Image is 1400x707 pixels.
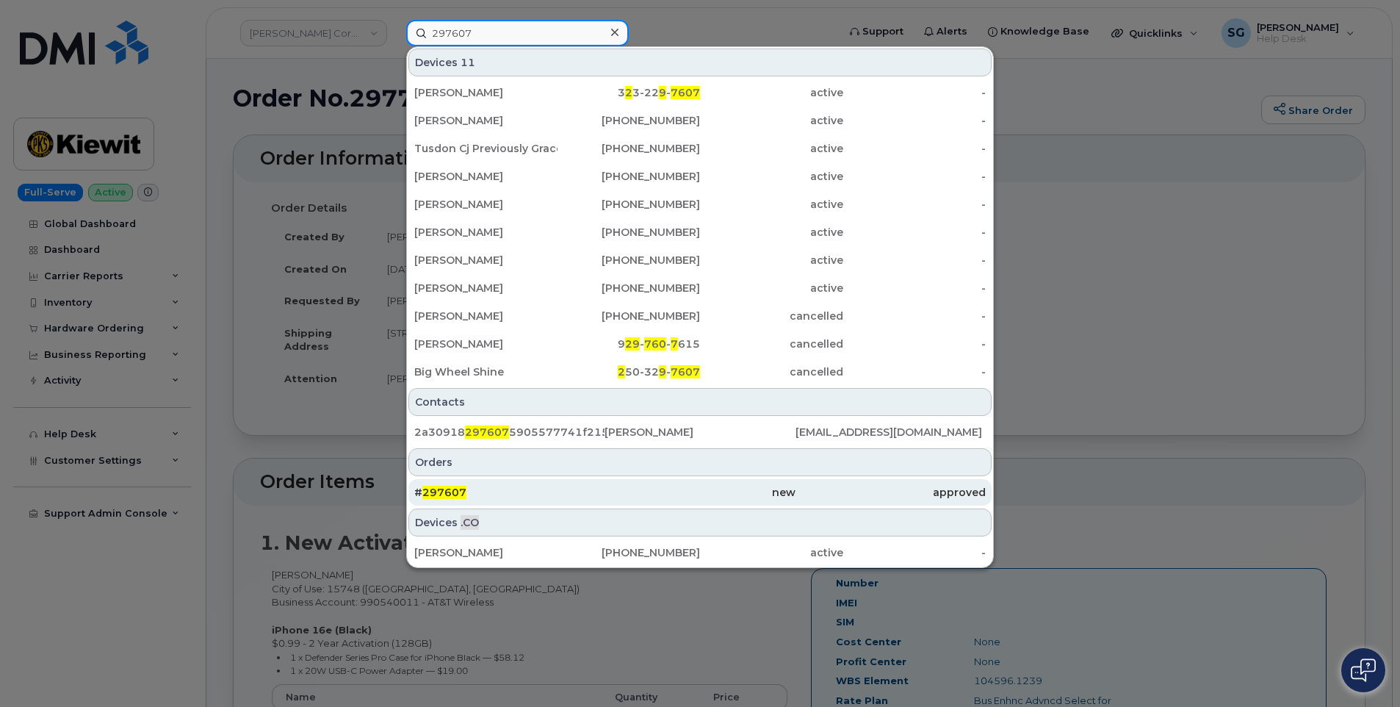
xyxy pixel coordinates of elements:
div: [PERSON_NAME] [414,113,558,128]
div: - [843,545,986,560]
a: [PERSON_NAME]929-760-7615cancelled- [408,331,992,357]
span: 7607 [671,86,700,99]
div: new [605,485,795,500]
div: [PHONE_NUMBER] [558,281,701,295]
div: - [843,169,986,184]
div: active [700,197,843,212]
div: active [700,113,843,128]
div: 3 3-22 - [558,85,701,100]
a: Tusdon Cj Previously Grace[PHONE_NUMBER]active- [408,135,992,162]
a: [PERSON_NAME][PHONE_NUMBER]active- [408,275,992,301]
div: [PHONE_NUMBER] [558,197,701,212]
div: active [700,169,843,184]
div: 9 - - 615 [558,337,701,351]
span: 2 [618,365,625,378]
span: 9 [659,86,666,99]
div: 2a30918 5905577741f2153afdf [414,425,605,439]
div: [PHONE_NUMBER] [558,113,701,128]
div: - [843,337,986,351]
span: 297607 [422,486,466,499]
a: [PERSON_NAME][PHONE_NUMBER]active- [408,191,992,218]
a: 2a309182976075905577741f2153afdf[PERSON_NAME][EMAIL_ADDRESS][DOMAIN_NAME] [408,419,992,445]
div: - [843,253,986,268]
div: active [700,85,843,100]
div: active [700,225,843,240]
div: Tusdon Cj Previously Grace [414,141,558,156]
div: - [843,85,986,100]
div: approved [795,485,986,500]
div: [EMAIL_ADDRESS][DOMAIN_NAME] [795,425,986,439]
div: [PERSON_NAME] [605,425,795,439]
img: Open chat [1351,658,1376,682]
div: [PERSON_NAME] [414,197,558,212]
a: #297607newapproved [408,479,992,506]
div: [PERSON_NAME] [414,281,558,295]
span: 297607 [465,426,509,439]
div: [PHONE_NUMBER] [558,225,701,240]
div: cancelled [700,337,843,351]
a: [PERSON_NAME][PHONE_NUMBER]active- [408,219,992,245]
div: [PERSON_NAME] [414,169,558,184]
a: [PERSON_NAME][PHONE_NUMBER]active- [408,247,992,273]
div: [PERSON_NAME] [414,253,558,268]
div: - [843,309,986,323]
div: [PHONE_NUMBER] [558,253,701,268]
div: [PERSON_NAME] [414,337,558,351]
div: [PHONE_NUMBER] [558,309,701,323]
span: 2 [625,86,632,99]
span: 11 [461,55,475,70]
div: active [700,141,843,156]
div: # [414,485,605,500]
div: [PERSON_NAME] [414,545,558,560]
div: active [700,545,843,560]
div: - [843,281,986,295]
div: - [843,365,986,379]
div: - [843,113,986,128]
a: [PERSON_NAME][PHONE_NUMBER]active- [408,107,992,134]
div: - [843,141,986,156]
div: - [843,225,986,240]
div: cancelled [700,365,843,379]
div: Orders [408,448,992,476]
div: [PERSON_NAME] [414,225,558,240]
a: [PERSON_NAME][PHONE_NUMBER]active- [408,539,992,566]
div: Big Wheel Shine [414,365,558,379]
a: [PERSON_NAME][PHONE_NUMBER]active- [408,163,992,190]
div: Devices [408,509,992,536]
div: - [843,197,986,212]
a: Big Wheel Shine250-329-7607cancelled- [408,359,992,385]
div: Contacts [408,388,992,416]
span: 7607 [671,365,700,378]
div: [PHONE_NUMBER] [558,169,701,184]
div: 50-32 - [558,365,701,379]
a: [PERSON_NAME][PHONE_NUMBER]cancelled- [408,303,992,329]
div: [PHONE_NUMBER] [558,545,701,560]
div: active [700,281,843,295]
span: 760 [644,337,666,351]
div: cancelled [700,309,843,323]
span: .CO [461,515,479,530]
div: active [700,253,843,268]
span: 29 [625,337,640,351]
div: [PERSON_NAME] [414,309,558,323]
a: [PERSON_NAME]323-229-7607active- [408,79,992,106]
div: [PHONE_NUMBER] [558,141,701,156]
span: 7 [671,337,678,351]
div: [PERSON_NAME] [414,85,558,100]
span: 9 [659,365,666,378]
div: Devices [408,49,992,76]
